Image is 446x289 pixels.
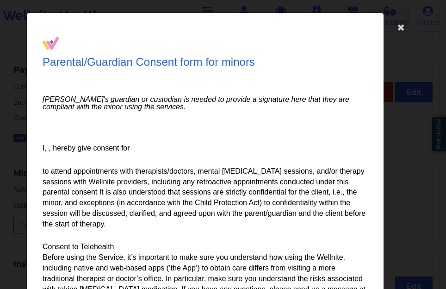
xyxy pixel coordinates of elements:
[43,143,368,154] p: I, , hereby give consent for
[43,37,59,50] img: logo-blue.89d05ed7.png
[43,166,368,230] p: to attend appointments with therapists/doctors, mental [MEDICAL_DATA] sessions, and/or therapy se...
[43,54,255,70] p: Parental/Guardian Consent form for minors
[43,96,368,111] em: [PERSON_NAME]'s guardian or custodian is needed to provide a signature here that they are complia...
